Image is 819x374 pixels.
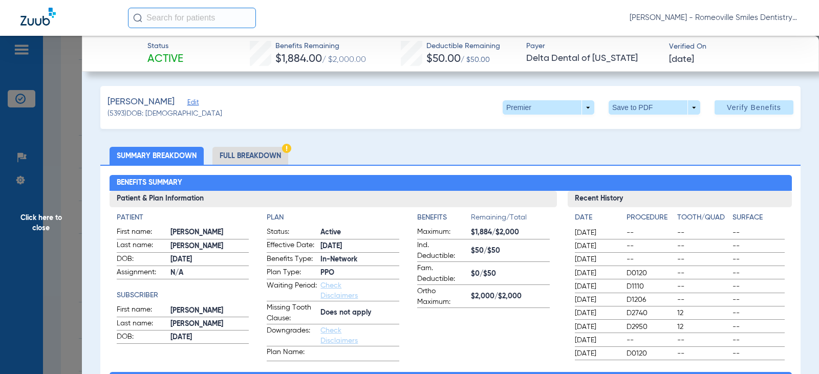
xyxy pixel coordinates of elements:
span: Effective Date: [267,240,317,252]
li: Summary Breakdown [110,147,204,165]
span: Last name: [117,318,167,331]
span: -- [732,295,784,305]
img: Search Icon [133,13,142,23]
span: -- [732,268,784,278]
span: [DATE] [170,254,249,265]
img: Zuub Logo [20,8,56,26]
app-breakdown-title: Benefits [417,212,471,227]
span: [DATE] [575,281,618,292]
span: Missing Tooth Clause: [267,302,317,324]
a: Check Disclaimers [320,327,358,344]
span: Deductible Remaining [426,41,500,52]
span: $50.00 [426,54,461,64]
span: -- [732,254,784,265]
span: [PERSON_NAME] [170,241,249,252]
span: -- [627,335,673,345]
span: -- [732,322,784,332]
span: -- [732,281,784,292]
span: [DATE] [575,308,618,318]
span: -- [677,228,729,238]
span: -- [677,348,729,359]
h4: Procedure [627,212,673,223]
span: [DATE] [320,241,399,252]
app-breakdown-title: Date [575,212,618,227]
span: [PERSON_NAME] [170,319,249,329]
span: -- [732,228,784,238]
span: -- [627,241,673,251]
app-breakdown-title: Procedure [627,212,673,227]
span: -- [677,268,729,278]
h4: Tooth/Quad [677,212,729,223]
input: Search for patients [128,8,256,28]
span: -- [677,254,729,265]
span: [DATE] [575,268,618,278]
span: D2740 [627,308,673,318]
span: -- [677,241,729,251]
span: Status: [267,227,317,239]
span: -- [677,295,729,305]
span: Active [147,52,183,67]
span: -- [732,308,784,318]
span: DOB: [117,332,167,344]
span: Ortho Maximum: [417,286,467,307]
span: D1110 [627,281,673,292]
span: Plan Type: [267,267,317,279]
span: [PERSON_NAME] [170,305,249,316]
span: Delta Dental of [US_STATE] [526,52,660,65]
span: Payer [526,41,660,52]
span: Benefits Remaining [275,41,366,52]
span: Edit [187,99,197,108]
button: Premier [503,100,594,115]
span: [DATE] [170,332,249,343]
app-breakdown-title: Surface [732,212,784,227]
span: Benefits Type: [267,254,317,266]
span: Status [147,41,183,52]
span: First name: [117,227,167,239]
span: [DATE] [575,241,618,251]
span: Does not apply [320,307,399,318]
a: Check Disclaimers [320,282,358,299]
span: $2,000/$2,000 [471,291,550,302]
span: Verify Benefits [727,103,781,112]
span: PPO [320,268,399,278]
span: [DATE] [575,228,618,238]
span: Fam. Deductible: [417,263,467,284]
span: -- [677,335,729,345]
h4: Benefits [417,212,471,223]
span: (5393) DOB: [DEMOGRAPHIC_DATA] [107,108,222,119]
span: -- [732,348,784,359]
button: Verify Benefits [715,100,793,115]
h4: Patient [117,212,249,223]
span: $0/$50 [471,269,550,279]
span: [PERSON_NAME] [107,96,175,108]
span: Downgrades: [267,325,317,346]
span: [PERSON_NAME] - Romeoville Smiles Dentistry [630,13,799,23]
span: -- [732,335,784,345]
span: D2950 [627,322,673,332]
h4: Subscriber [117,290,249,301]
app-breakdown-title: Tooth/Quad [677,212,729,227]
span: [DATE] [575,322,618,332]
span: Verified On [669,41,803,52]
span: [PERSON_NAME] [170,227,249,238]
span: $1,884/$2,000 [471,227,550,238]
span: 12 [677,322,729,332]
span: [DATE] [575,254,618,265]
span: -- [627,228,673,238]
span: DOB: [117,254,167,266]
span: Plan Name: [267,347,317,361]
span: Waiting Period: [267,280,317,301]
span: / $50.00 [461,56,490,63]
span: / $2,000.00 [322,56,366,64]
h3: Patient & Plan Information [110,191,557,207]
h4: Surface [732,212,784,223]
h3: Recent History [568,191,791,207]
span: Active [320,227,399,238]
h4: Plan [267,212,399,223]
span: In-Network [320,254,399,265]
h2: Benefits Summary [110,175,792,191]
span: $50/$50 [471,246,550,256]
span: -- [732,241,784,251]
